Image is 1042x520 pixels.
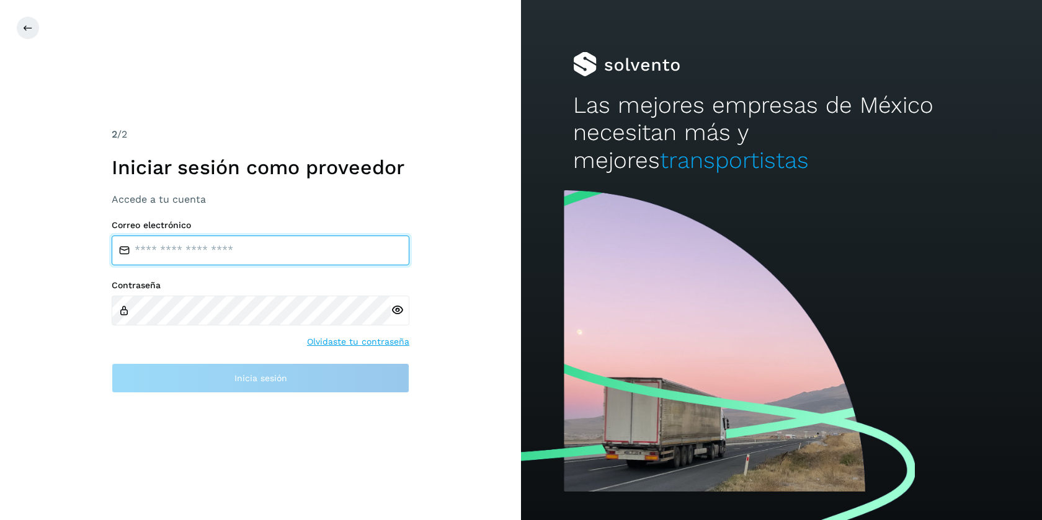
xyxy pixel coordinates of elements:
[112,127,409,142] div: /2
[234,374,287,382] span: Inicia sesión
[573,92,990,174] h2: Las mejores empresas de México necesitan más y mejores
[660,147,809,174] span: transportistas
[112,193,409,205] h3: Accede a tu cuenta
[112,220,409,231] label: Correo electrónico
[112,280,409,291] label: Contraseña
[112,363,409,393] button: Inicia sesión
[307,335,409,348] a: Olvidaste tu contraseña
[112,128,117,140] span: 2
[112,156,409,179] h1: Iniciar sesión como proveedor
